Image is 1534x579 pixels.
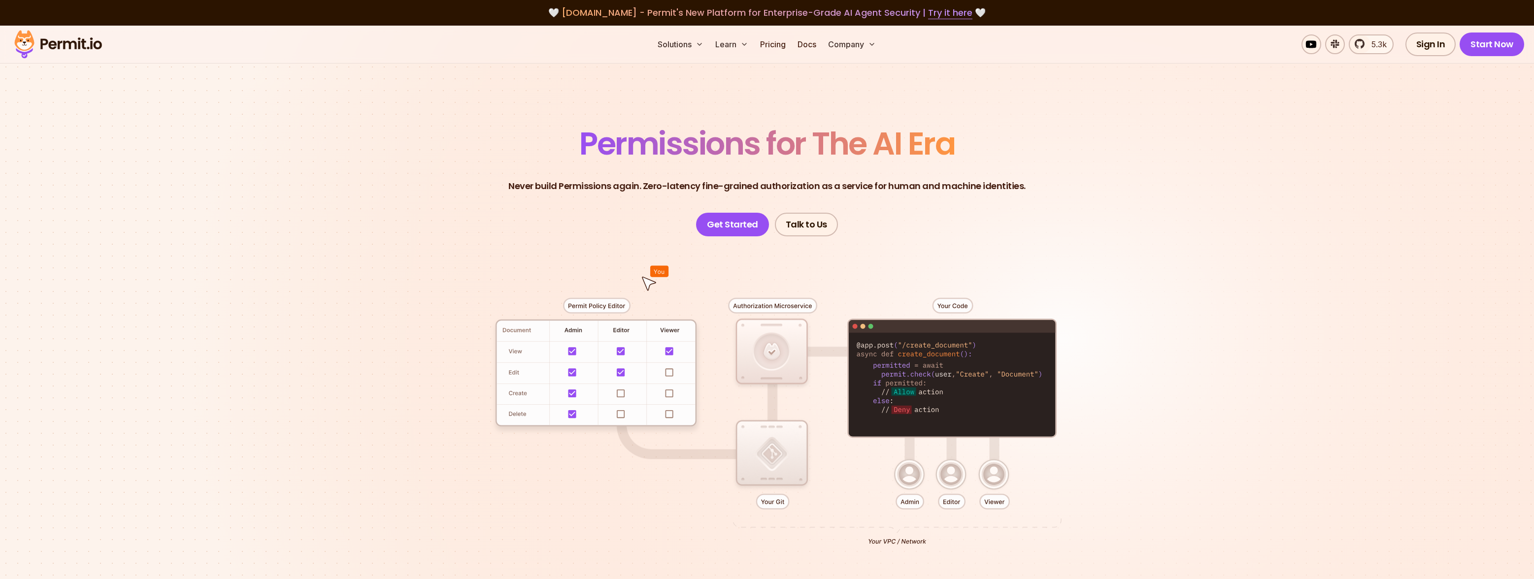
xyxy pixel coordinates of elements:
span: [DOMAIN_NAME] - Permit's New Platform for Enterprise-Grade AI Agent Security | [562,6,972,19]
span: Permissions for The AI Era [579,122,955,165]
button: Solutions [654,34,707,54]
a: Sign In [1405,32,1456,56]
a: 5.3k [1349,34,1394,54]
span: 5.3k [1366,38,1387,50]
a: Docs [794,34,820,54]
a: Try it here [928,6,972,19]
a: Talk to Us [775,213,838,236]
a: Pricing [756,34,790,54]
a: Get Started [696,213,769,236]
a: Start Now [1460,32,1524,56]
button: Learn [711,34,752,54]
div: 🤍 🤍 [24,6,1510,20]
button: Company [824,34,880,54]
img: Permit logo [10,28,106,61]
p: Never build Permissions again. Zero-latency fine-grained authorization as a service for human and... [508,179,1026,193]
